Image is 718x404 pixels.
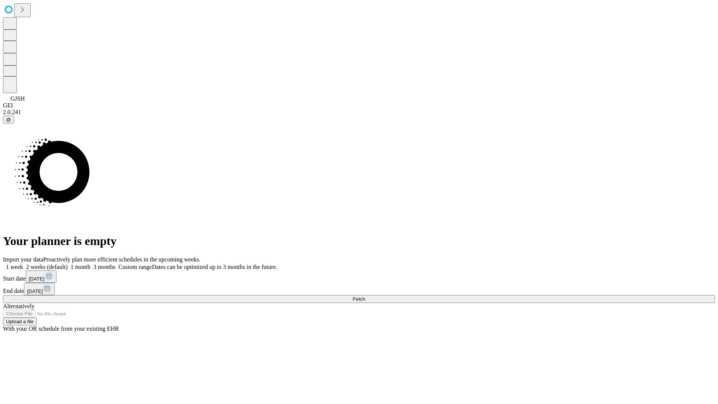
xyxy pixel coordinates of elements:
button: [DATE] [26,270,56,283]
button: Upload a file [3,318,37,325]
span: Import your data [3,256,43,263]
span: Fetch [353,296,365,302]
span: 1 month [71,264,90,270]
span: GJSH [10,95,25,102]
button: [DATE] [24,283,55,295]
div: End date [3,283,715,295]
span: [DATE] [27,288,43,294]
div: GEI [3,102,715,109]
span: [DATE] [29,276,45,282]
span: Dates can be optimized up to 3 months in the future. [152,264,277,270]
span: 1 week [6,264,23,270]
button: @ [3,116,14,123]
span: 3 months [93,264,116,270]
span: Alternatively [3,303,34,309]
button: Fetch [3,295,715,303]
span: Proactively plan more efficient schedules in the upcoming weeks. [43,256,200,263]
h1: Your planner is empty [3,234,715,248]
div: Start date [3,270,715,283]
div: 2.0.241 [3,109,715,116]
span: With your OR schedule from your existing EHR [3,325,119,332]
span: 2 weeks (default) [26,264,68,270]
span: @ [6,117,11,122]
span: Custom range [119,264,152,270]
